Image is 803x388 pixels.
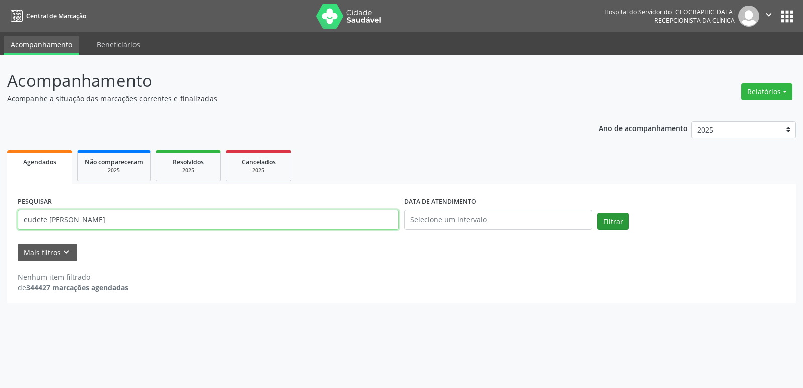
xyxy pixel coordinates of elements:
p: Ano de acompanhamento [599,121,688,134]
div: Hospital do Servidor do [GEOGRAPHIC_DATA] [604,8,735,16]
div: Nenhum item filtrado [18,272,128,282]
label: PESQUISAR [18,194,52,210]
input: Nome, código do beneficiário ou CPF [18,210,399,230]
span: Recepcionista da clínica [654,16,735,25]
p: Acompanhamento [7,68,559,93]
i: keyboard_arrow_down [61,247,72,258]
span: Agendados [23,158,56,166]
a: Acompanhamento [4,36,79,55]
label: DATA DE ATENDIMENTO [404,194,476,210]
button:  [759,6,778,27]
a: Beneficiários [90,36,147,53]
span: Cancelados [242,158,276,166]
button: Mais filtroskeyboard_arrow_down [18,244,77,262]
button: apps [778,8,796,25]
div: 2025 [163,167,213,174]
div: de [18,282,128,293]
p: Acompanhe a situação das marcações correntes e finalizadas [7,93,559,104]
div: 2025 [233,167,284,174]
div: 2025 [85,167,143,174]
i:  [763,9,774,20]
span: Não compareceram [85,158,143,166]
strong: 344427 marcações agendadas [26,283,128,292]
button: Filtrar [597,213,629,230]
button: Relatórios [741,83,792,100]
img: img [738,6,759,27]
span: Central de Marcação [26,12,86,20]
a: Central de Marcação [7,8,86,24]
span: Resolvidos [173,158,204,166]
input: Selecione um intervalo [404,210,592,230]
